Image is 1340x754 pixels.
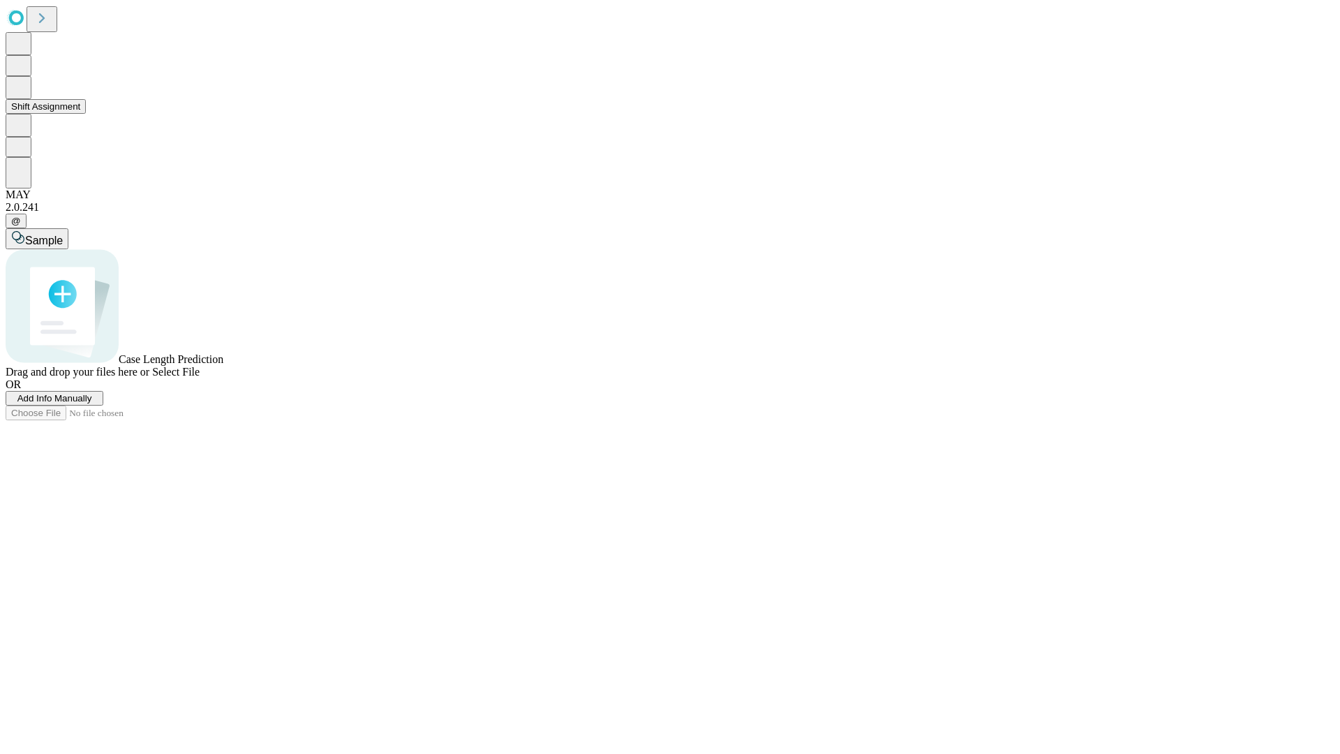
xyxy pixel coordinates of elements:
[6,378,21,390] span: OR
[6,188,1334,201] div: MAY
[6,228,68,249] button: Sample
[6,99,86,114] button: Shift Assignment
[152,366,200,378] span: Select File
[6,214,27,228] button: @
[6,366,149,378] span: Drag and drop your files here or
[17,393,92,404] span: Add Info Manually
[6,201,1334,214] div: 2.0.241
[119,353,223,365] span: Case Length Prediction
[11,216,21,226] span: @
[6,391,103,406] button: Add Info Manually
[25,235,63,246] span: Sample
